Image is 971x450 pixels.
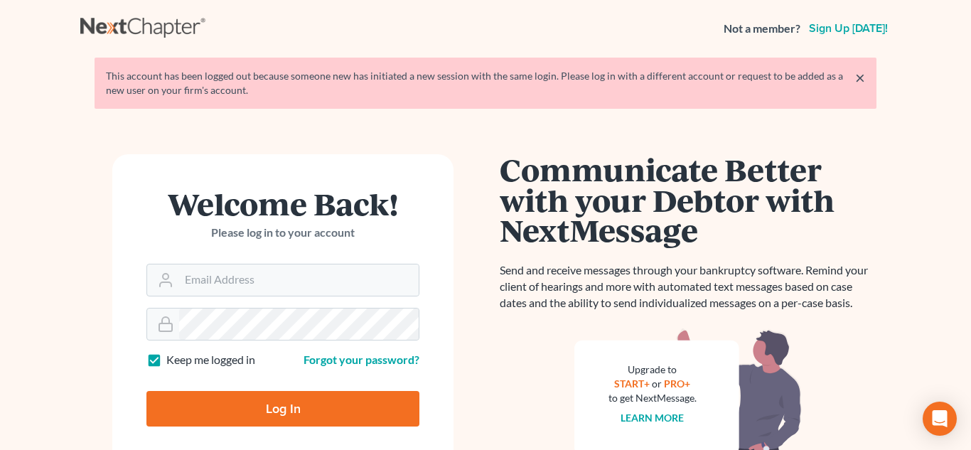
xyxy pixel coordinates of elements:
[146,188,419,219] h1: Welcome Back!
[106,69,865,97] div: This account has been logged out because someone new has initiated a new session with the same lo...
[146,225,419,241] p: Please log in to your account
[146,391,419,427] input: Log In
[179,264,419,296] input: Email Address
[608,391,697,405] div: to get NextMessage.
[615,377,650,390] a: START+
[166,352,255,368] label: Keep me logged in
[621,412,685,424] a: Learn more
[923,402,957,436] div: Open Intercom Messenger
[724,21,800,37] strong: Not a member?
[608,363,697,377] div: Upgrade to
[653,377,662,390] span: or
[855,69,865,86] a: ×
[665,377,691,390] a: PRO+
[500,154,876,245] h1: Communicate Better with your Debtor with NextMessage
[500,262,876,311] p: Send and receive messages through your bankruptcy software. Remind your client of hearings and mo...
[304,353,419,366] a: Forgot your password?
[806,23,891,34] a: Sign up [DATE]!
